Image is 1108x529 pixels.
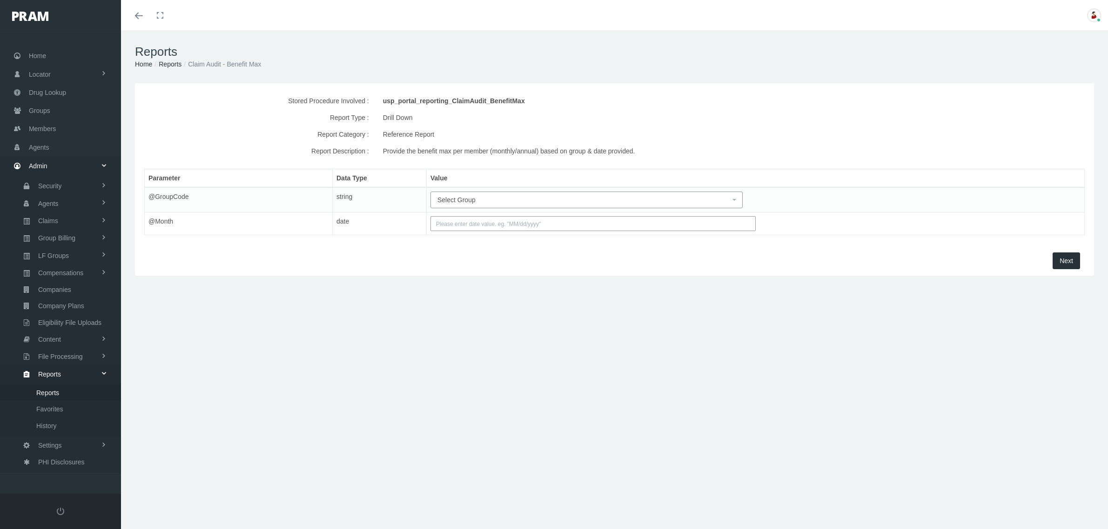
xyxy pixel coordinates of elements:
td: @Month [145,212,333,235]
input: Please enter date value. eg. "MM/dd/yyyy" [430,216,756,231]
div: usp_portal_reporting_ClaimAudit_BenefitMax [383,93,926,109]
span: Content [38,331,61,347]
span: Locator [29,66,51,83]
span: Group Billing [38,230,75,246]
span: Eligibility File Uploads [38,315,101,331]
th: Parameter [145,169,333,188]
h1: Reports [135,45,1094,59]
label: Report Description : [137,143,376,159]
div: Reference Report [383,126,926,143]
span: Reports [38,366,61,382]
button: Next [1053,252,1080,269]
a: Reports [159,60,181,68]
td: @GroupCode [145,187,333,212]
span: LF Groups [38,248,69,264]
th: Data Type [333,169,427,188]
span: Reports [36,385,59,401]
label: Report Type : [137,109,376,126]
span: Claims [38,213,58,229]
label: Stored Procedure Involved : [137,93,376,109]
label: Report Category : [137,126,376,143]
span: Members [29,120,56,138]
span: Security [38,178,62,194]
span: Agents [29,139,49,156]
a: Home [135,60,152,68]
span: PHI Disclosures [38,454,85,470]
span: Admin [29,157,47,175]
div: Drill Down [383,109,926,126]
span: Select Group [437,196,476,204]
span: Compensations [38,265,83,281]
span: Company Plans [38,298,84,314]
td: date [333,212,427,235]
div: Provide the benefit max per member (monthly/annual) based on group & date provided. [383,143,926,159]
span: Companies [38,282,71,298]
span: Drug Lookup [29,84,66,101]
span: Groups [29,102,50,119]
td: string [333,187,427,212]
img: PRAM_20_x_78.png [12,12,48,21]
span: History [36,418,57,434]
th: Value [427,169,1085,188]
span: Home [29,47,46,65]
span: File Processing [38,349,83,364]
span: Settings [38,437,62,453]
span: Favorites [36,401,63,417]
img: S_Profile_Picture_701.jpg [1087,8,1101,22]
li: Claim Audit - Benefit Max [181,59,261,69]
span: Next [1060,257,1073,264]
span: Agents [38,196,59,212]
